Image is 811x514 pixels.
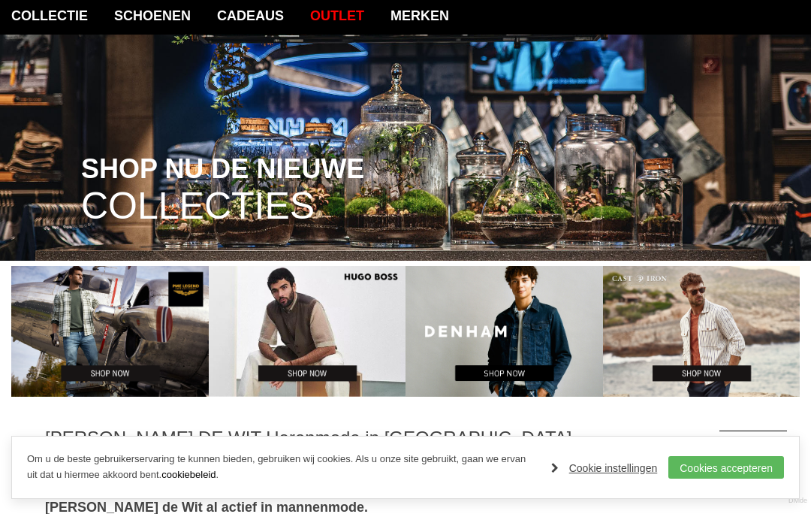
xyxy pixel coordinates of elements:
span: SHOP NU DE NIEUWE [81,155,364,183]
a: Cookie instellingen [551,457,658,479]
img: Denham [405,266,603,397]
img: Cast Iron [603,266,800,397]
span: COLLECTIES [81,187,315,225]
a: Terug naar boven [719,431,787,498]
a: cookiebeleid [161,469,216,480]
a: Cookies accepteren [668,456,784,479]
p: Om u de beste gebruikerservaring te kunnen bieden, gebruiken wij cookies. Als u onze site gebruik... [27,452,536,483]
h1: [PERSON_NAME] DE WIT Herenmode in [GEOGRAPHIC_DATA] [45,427,766,449]
img: Hugo Boss [209,266,406,397]
img: PME [11,266,209,397]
